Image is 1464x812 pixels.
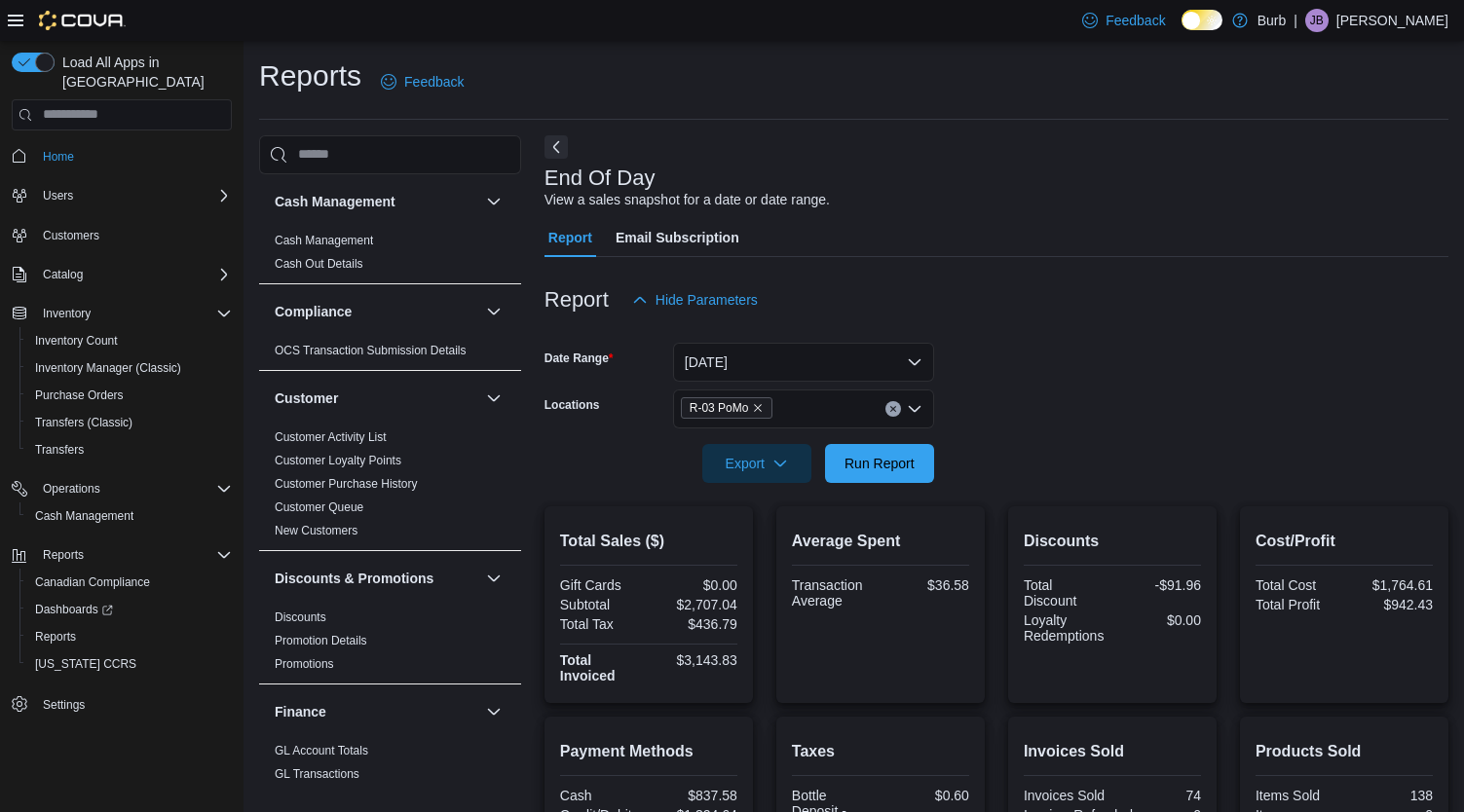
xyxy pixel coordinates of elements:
button: Purchase Orders [19,382,240,409]
button: Settings [4,689,240,718]
a: Dashboards [27,598,121,621]
button: Cash Management [275,192,478,211]
a: Customer Queue [275,500,363,514]
button: Run Report [825,444,934,483]
div: Jared Bingham [1305,9,1329,32]
p: | [1294,9,1297,32]
button: Reports [19,623,240,650]
button: Finance [275,702,478,721]
span: Customers [43,228,99,243]
span: Reports [35,543,232,567]
button: Customer [482,387,506,410]
a: Customer Activity List [275,430,387,444]
button: [US_STATE] CCRS [19,650,240,678]
span: Canadian Compliance [27,571,232,594]
span: Purchase Orders [35,388,124,403]
span: Inventory Count [27,329,232,352]
h1: Reports [259,56,361,95]
a: Promotion Details [275,634,367,647]
div: Cash Management [259,229,521,283]
span: Users [43,188,73,203]
h2: Invoices Sold [1024,740,1201,763]
span: GL Account Totals [275,743,368,758]
div: View a sales snapshot for a date or date range. [544,190,830,210]
span: Load All Apps in [GEOGRAPHIC_DATA] [55,53,232,92]
div: Subtotal [560,597,645,612]
a: Inventory Manager (Classic) [27,356,189,380]
button: Export [702,444,811,483]
div: $0.00 [1116,612,1201,628]
span: Customer Purchase History [275,476,418,492]
button: Remove R-03 PoMo from selection in this group [752,402,764,414]
div: Gift Cards [560,577,645,593]
span: Operations [43,481,100,497]
span: Inventory Count [35,333,118,349]
div: Loyalty Redemptions [1024,612,1108,644]
button: Discounts & Promotions [275,569,478,588]
span: Email Subscription [616,218,739,257]
img: Cova [39,11,126,30]
a: OCS Transaction Submission Details [275,344,467,357]
span: Dashboards [35,602,113,617]
p: [PERSON_NAME] [1336,9,1448,32]
a: Cash Management [27,504,141,528]
button: Cash Management [19,502,240,530]
button: Clear input [885,401,901,417]
h2: Payment Methods [560,740,737,763]
div: Discounts & Promotions [259,606,521,683]
a: Transfers [27,438,92,461]
span: Inventory [43,306,91,321]
div: $837.58 [653,788,737,803]
h2: Average Spent [792,530,969,553]
a: Inventory Count [27,329,126,352]
a: Feedback [373,62,471,101]
div: $3,143.83 [653,652,737,668]
span: Customer Loyalty Points [275,453,401,468]
p: Burb [1258,9,1287,32]
button: Next [544,135,568,159]
div: $436.79 [653,616,737,632]
span: Customers [35,223,232,247]
label: Date Range [544,351,614,366]
span: Users [35,184,232,207]
span: Dark Mode [1182,30,1182,31]
span: Settings [43,697,85,713]
span: Transfers [35,442,84,458]
span: Purchase Orders [27,384,232,407]
span: Settings [35,691,232,716]
button: Customers [4,221,240,249]
a: Transfers (Classic) [27,411,140,434]
span: Catalog [35,263,232,286]
a: Cash Management [275,234,373,247]
a: GL Account Totals [275,744,368,757]
button: Operations [4,475,240,502]
span: Dashboards [27,598,232,621]
button: Customer [275,388,478,408]
span: Transfers (Classic) [27,411,232,434]
span: R-03 PoMo [681,397,773,419]
span: Cash Out Details [275,256,363,272]
button: Inventory [35,302,98,325]
div: Total Cost [1256,577,1340,593]
h2: Cost/Profit [1256,530,1433,553]
div: Customer [259,425,521,550]
div: $942.43 [1348,597,1433,612]
span: Feedback [1106,11,1165,30]
button: Open list of options [907,401,922,417]
a: GL Transactions [275,767,359,781]
strong: Total Invoiced [560,652,616,683]
span: Canadian Compliance [35,574,150,590]
span: Cash Management [35,508,133,524]
a: Customers [35,224,107,247]
label: Locations [544,397,600,413]
button: [DATE] [673,343,934,382]
h2: Products Sold [1256,740,1433,763]
button: Transfers [19,436,240,463]
span: Customer Activity List [275,429,387,445]
div: $0.00 [653,577,737,593]
button: Hide Parameters [624,280,766,319]
a: Settings [35,693,93,717]
span: Hide Parameters [656,290,758,310]
button: Reports [4,541,240,569]
span: GL Transactions [275,766,359,782]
